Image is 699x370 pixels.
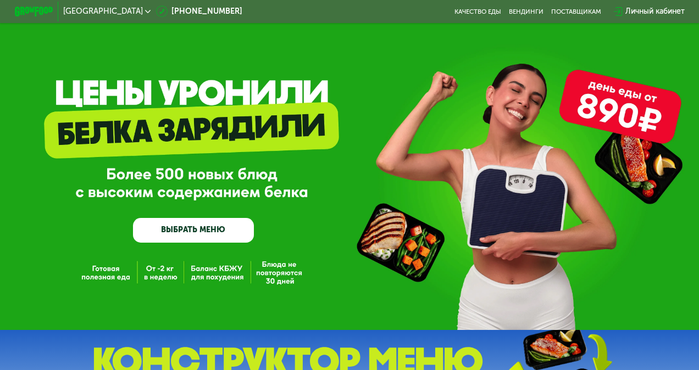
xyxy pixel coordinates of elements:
[625,5,685,17] div: Личный кабинет
[454,8,501,15] a: Качество еды
[509,8,543,15] a: Вендинги
[133,218,254,242] a: ВЫБРАТЬ МЕНЮ
[551,8,601,15] div: поставщикам
[156,5,242,17] a: [PHONE_NUMBER]
[63,8,143,15] span: [GEOGRAPHIC_DATA]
